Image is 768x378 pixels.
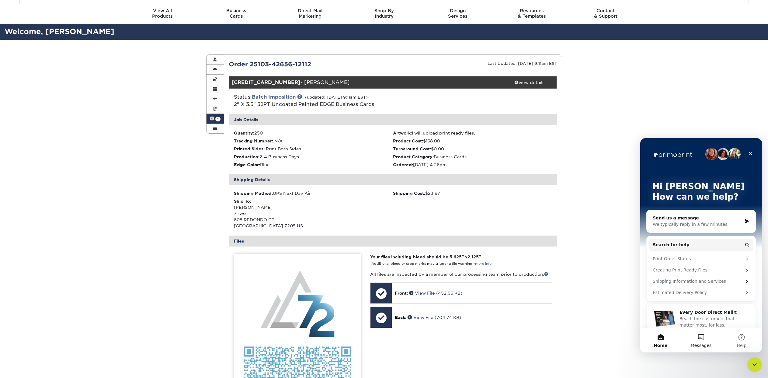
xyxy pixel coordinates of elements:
[234,154,259,159] strong: Production:
[502,79,557,86] div: view details
[234,131,254,135] strong: Quantity:
[421,8,495,19] div: Services
[234,130,393,136] li: 250
[393,191,425,196] strong: Shipping Cost:
[126,4,200,24] a: View AllProducts
[495,8,569,19] div: & Templates
[467,254,479,259] span: 2.125
[199,8,273,19] div: Cards
[393,146,431,151] strong: Turnaround Cost:
[421,4,495,24] a: DesignServices
[395,315,406,320] span: Back:
[274,138,283,143] span: N/A
[234,101,374,107] a: 2" X 3.5" 32PT Uncoated Painted EDGE Business Cards
[215,117,221,121] span: 1
[234,198,393,229] div: [PERSON_NAME] 7Two 808 REDONDO CT [GEOGRAPHIC_DATA]-7205 US
[224,60,393,69] div: Order 25103-42656-12112
[393,154,434,159] strong: Product Category:
[495,4,569,24] a: Resources& Templates
[408,315,461,320] a: View File (704.74 KB)
[229,93,447,108] div: Status:
[234,146,265,151] strong: Printed Sides:
[393,162,552,168] li: [DATE] 4:26pm
[126,8,200,19] div: Products
[199,4,273,24] a: BusinessCards
[199,8,273,13] span: Business
[370,262,492,266] small: *Additional bleed or crop marks may trigger a file warning –
[234,191,273,196] strong: Shipping Method:
[495,8,569,13] span: Resources
[370,271,552,277] p: All files are inspected by a member of our processing team prior to production.
[252,94,296,100] a: Batch Imposition
[126,8,200,13] span: View All
[347,8,421,19] div: Industry
[347,8,421,13] span: Shop By
[234,190,393,196] div: UPS Next Day Air
[393,130,552,136] li: I will upload print ready files.
[569,8,643,19] div: & Support
[488,61,557,66] small: Last Updated: [DATE] 9:11am EST
[229,114,557,125] div: Job Details
[421,8,495,13] span: Design
[229,236,557,247] div: Files
[502,76,557,89] a: view details
[347,4,421,24] a: Shop ByIndustry
[569,4,643,24] a: Contact& Support
[207,114,224,124] a: 1
[393,138,423,143] strong: Product Cost:
[234,199,251,204] strong: Ship To:
[305,95,368,100] small: (updated: [DATE] 9:11am EST)
[370,254,481,259] strong: Your files including bleed should be: " x "
[273,8,347,19] div: Marketing
[393,162,413,167] strong: Ordered:
[229,76,502,89] div: - [PERSON_NAME]
[234,138,273,143] strong: Tracking Number:
[475,262,492,266] a: more info
[393,138,552,144] li: $168.00
[234,154,393,160] li: 2-4 Business Days
[393,146,552,152] li: $0.00
[273,8,347,13] span: Direct Mail
[747,357,762,372] iframe: Intercom live chat
[229,174,557,185] div: Shipping Details
[409,291,462,296] a: View File (452.96 KB)
[231,79,301,85] strong: [CREDIT_CARD_NUMBER]
[395,291,408,296] span: Front:
[393,154,552,160] li: Business Cards
[393,131,412,135] strong: Artwork:
[234,162,260,167] strong: Edge Color:
[640,138,762,352] iframe: Intercom live chat
[273,4,347,24] a: Direct MailMarketing
[234,162,393,168] li: Blue
[450,254,462,259] span: 3.625
[569,8,643,13] span: Contact
[393,190,552,196] div: $23.97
